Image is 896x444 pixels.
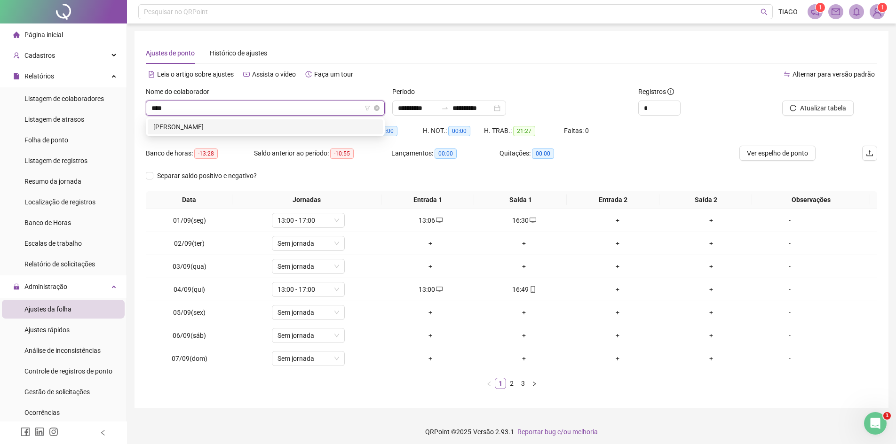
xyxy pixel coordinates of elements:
span: swap-right [441,104,449,112]
span: close-circle [374,105,380,111]
span: 06/09(sáb) [173,332,206,339]
span: Resumo da jornada [24,178,81,185]
div: 13:06 [388,215,474,226]
span: reload [790,105,796,111]
span: mail [832,8,840,16]
span: Ocorrências [24,409,60,416]
span: file-text [148,71,155,78]
span: 02/09(ter) [174,240,205,247]
div: + [575,261,661,272]
div: TIAGO TEIXEIRA SANTOS [148,119,383,134]
div: [PERSON_NAME] [153,122,377,132]
span: lock [13,283,20,290]
div: Histórico de ajustes [210,48,267,58]
span: 04/09(qui) [174,286,205,293]
span: Leia o artigo sobre ajustes [157,70,234,78]
button: Ver espelho de ponto [739,146,816,161]
div: Ajustes de ponto [146,48,195,58]
span: Página inicial [24,31,63,39]
span: history [305,71,312,78]
div: + [481,261,567,272]
div: H. TRAB.: [484,125,564,136]
img: 73022 [870,5,884,19]
div: HE 3: [362,125,423,136]
div: - [762,284,817,295]
div: + [388,330,474,341]
span: facebook [21,427,30,436]
span: Relatório de solicitações [24,260,95,268]
li: 1 [495,378,506,389]
div: + [388,353,474,364]
th: Jornadas [232,191,381,209]
a: 3 [518,378,528,389]
th: Observações [752,191,870,209]
span: Gestão de solicitações [24,388,90,396]
span: Versão [473,428,494,436]
div: + [481,238,567,249]
span: Ver espelho de ponto [747,148,808,158]
th: Saída 1 [474,191,567,209]
div: Lançamentos: [391,148,500,159]
th: Saída 2 [659,191,752,209]
span: 21:27 [513,126,535,136]
li: 3 [517,378,529,389]
span: upload [866,149,873,157]
span: to [441,104,449,112]
span: Listagem de colaboradores [24,95,104,102]
button: left [484,378,495,389]
span: down [334,287,340,292]
span: Folha de ponto [24,136,68,144]
div: - [762,353,817,364]
span: Banco de Horas [24,219,71,226]
div: - [762,261,817,272]
span: -13:28 [194,148,218,159]
span: desktop [435,217,443,224]
div: + [575,330,661,341]
div: + [575,238,661,249]
span: Listagem de registros [24,157,87,164]
div: + [575,215,661,226]
span: Faça um tour [314,70,353,78]
span: Faltas: 0 [564,127,589,134]
span: mobile [529,286,536,293]
div: 16:30 [481,215,567,226]
div: + [668,284,754,295]
span: Registros [638,86,674,97]
span: 1 [883,412,891,420]
span: Ajustes rápidos [24,326,70,334]
span: 01/09(seg) [173,217,206,224]
span: down [334,264,340,269]
span: Cadastros [24,52,55,59]
span: Atualizar tabela [800,103,846,113]
span: down [334,356,340,361]
span: 13:00 - 17:00 [278,213,339,227]
span: Relatórios [24,72,54,80]
label: Nome do colaborador [146,86,215,97]
span: desktop [529,217,536,224]
th: Entrada 1 [381,191,474,209]
span: -10:55 [330,148,354,159]
div: - [762,215,817,226]
div: 13:00 [388,284,474,295]
span: desktop [435,286,443,293]
div: + [668,238,754,249]
div: + [575,307,661,318]
li: Página anterior [484,378,495,389]
span: left [486,381,492,387]
div: + [668,353,754,364]
span: Separar saldo positivo e negativo? [153,171,261,181]
span: Reportar bug e/ou melhoria [517,428,598,436]
span: file [13,73,20,79]
div: H. NOT.: [423,125,484,136]
span: Sem jornada [278,305,339,319]
span: Localização de registros [24,198,95,206]
span: Assista o vídeo [252,70,296,78]
div: - [762,330,817,341]
span: 1 [819,4,822,11]
div: Saldo anterior ao período: [254,148,391,159]
span: left [100,429,106,436]
div: + [481,330,567,341]
span: home [13,31,20,38]
span: 05/09(sex) [173,309,206,316]
span: Análise de inconsistências [24,347,101,354]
